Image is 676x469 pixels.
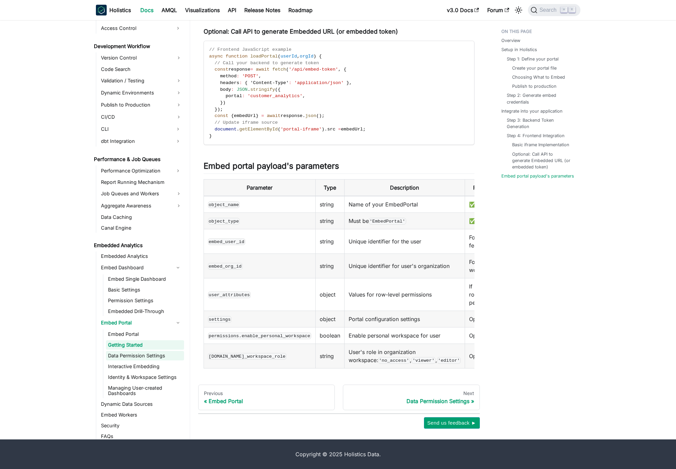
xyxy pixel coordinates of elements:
span: method [220,74,237,79]
td: string [315,213,344,229]
span: const [215,113,228,118]
td: string [315,196,344,213]
span: : [237,74,239,79]
span: ) [322,127,324,132]
span: await [267,113,281,118]
a: Optional: Call API to generate Embedded URL (or embedded token) [512,151,571,170]
div: Next [349,390,474,396]
span: await [256,67,270,72]
span: Search [537,7,561,13]
a: Identity & Workspace Settings [106,373,184,382]
td: Optional [465,311,504,327]
span: ; [363,127,365,132]
span: . [303,113,305,118]
td: ✅ [465,196,504,213]
span: ; [322,113,324,118]
td: Unique identifier for user's organization [344,254,465,278]
span: userId [281,54,297,59]
a: Dynamic Environments [99,87,184,98]
td: Optional [465,344,504,368]
span: portal [225,93,242,99]
code: settings [208,316,232,323]
code: permissions.enable_personal_workspace [208,333,311,339]
a: NextData Permission Settings [343,385,480,410]
a: Embedded Analytics [92,241,184,250]
h4: Optional: Call API to generate Embedded URL (or embedded token) [204,28,474,36]
th: Required [465,180,504,196]
button: Expand sidebar category 'Access Control' [172,23,184,34]
span: , [338,67,341,72]
a: Embed Portal [99,317,172,328]
span: , [258,74,261,79]
a: Data Caching [99,212,184,222]
kbd: ⌘ [561,7,567,13]
a: Access Control [99,23,172,34]
td: Name of your EmbedPortal [344,196,465,213]
span: } [220,100,223,105]
span: , [349,80,352,85]
span: ) [314,54,316,59]
span: ; [220,107,223,112]
span: const [215,67,228,72]
code: 'editor' [437,357,461,364]
a: Release Notes [240,5,284,15]
span: ) [217,107,220,112]
span: json [305,113,316,118]
div: Embed Portal [204,398,329,404]
span: // Call your backend to generate token [215,61,319,66]
button: Expand sidebar category 'CLI' [172,124,184,134]
span: ( [275,87,278,92]
span: } [256,113,258,118]
a: Security [99,421,184,430]
code: 'EmbedPortal' [369,218,406,225]
a: Validation / Testing [99,75,184,86]
span: embedUrl [234,113,256,118]
div: Previous [204,390,329,396]
span: ( [286,67,289,72]
td: Must be [344,213,465,229]
nav: Docs pages [198,385,480,410]
span: = [250,67,253,72]
code: object_type [208,218,240,225]
td: boolean [315,327,344,344]
a: Dynamic Data Sources [99,399,184,409]
code: 'no_access' [378,357,410,364]
span: getElementById [239,127,278,132]
a: Choosing What to Embed [512,74,565,80]
button: Switch between dark and light mode (currently light mode) [513,5,524,15]
a: v3.0 Docs [443,5,483,15]
td: string [315,254,344,278]
a: Embed Dashboard [99,262,172,273]
button: Collapse sidebar category 'Embed Portal' [172,317,184,328]
td: User's role in organization workspace: , , [344,344,465,368]
a: Getting Started [106,340,184,350]
a: CLI [99,124,172,134]
td: For org workspaces [465,254,504,278]
span: body [220,87,231,92]
a: Code Search [99,65,184,74]
span: 'customer_analytics' [248,93,303,99]
a: Performance Optimization [99,165,172,176]
a: Step 2: Generate embed credentials [507,92,574,105]
span: response [281,113,303,118]
span: } [347,80,349,85]
a: HolisticsHolistics [96,5,131,15]
a: Create your portal file [512,65,557,71]
a: Embed portal payload's parameters [501,173,574,179]
td: Optional [465,327,504,344]
td: For SSBI features [465,229,504,254]
td: Enable personal workspace for user [344,327,465,344]
span: stringify [250,87,275,92]
span: , [303,93,305,99]
code: embed_org_id [208,263,243,270]
a: FAQs [99,432,184,441]
button: Send us feedback ► [424,417,480,429]
span: { [344,67,346,72]
a: Embedded Analytics [99,251,184,261]
span: : [231,87,234,92]
span: embedUrl [341,127,363,132]
button: Expand sidebar category 'Performance Optimization' [172,165,184,176]
td: If using row-level permission [465,278,504,311]
a: Step 3: Backend Token Generation [507,117,574,130]
span: { [231,113,234,118]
